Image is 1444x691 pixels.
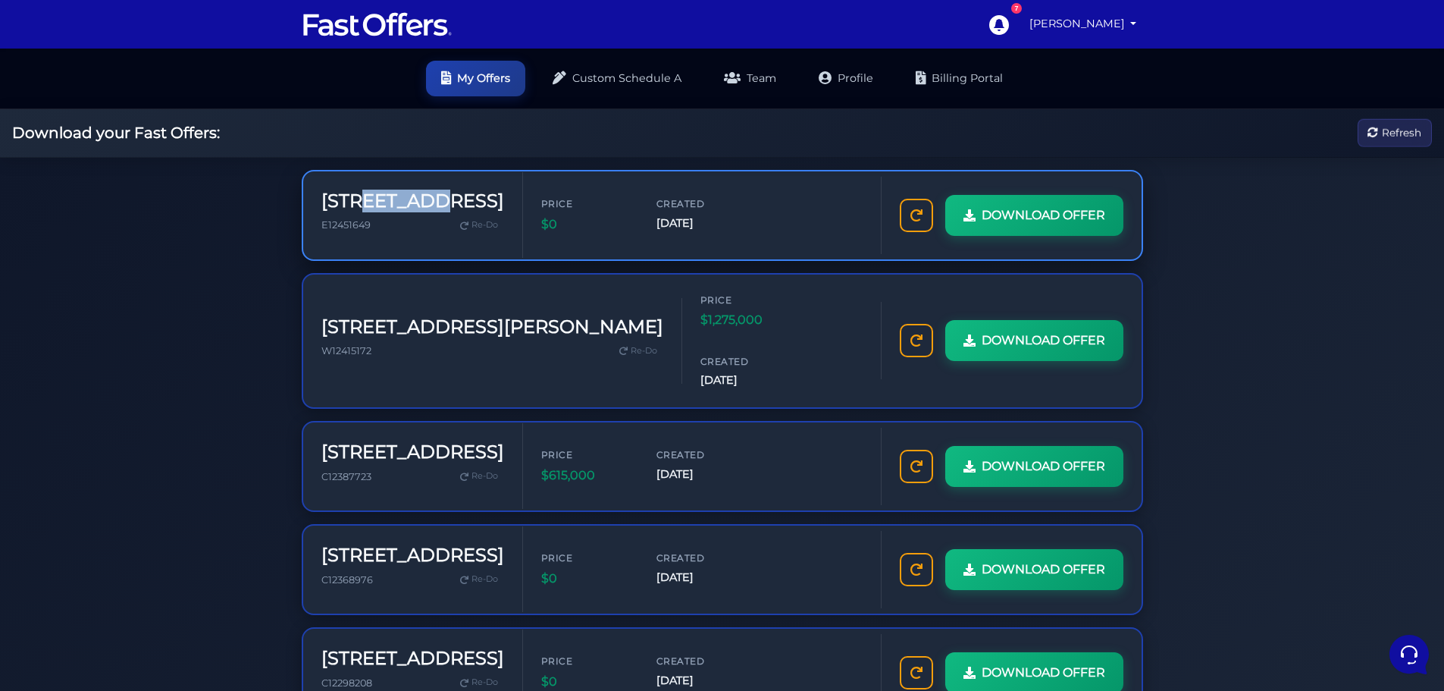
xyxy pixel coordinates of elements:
span: W12415172 [321,345,371,356]
span: [DATE] [656,672,747,689]
span: [DATE] [656,466,747,483]
div: 7 [1011,3,1022,14]
p: Help [235,508,255,522]
span: $615,000 [541,466,632,485]
span: DOWNLOAD OFFER [982,457,1105,476]
button: Help [198,487,291,522]
a: DOWNLOAD OFFER [945,195,1123,236]
span: $0 [541,569,632,589]
span: Fast Offers Support [64,168,240,183]
span: Price [541,448,632,462]
span: Your Conversations [24,85,123,97]
h2: Download your Fast Offers: [12,124,220,142]
span: Re-Do [471,573,498,586]
span: Created [656,448,747,462]
span: Re-Do [471,676,498,689]
h3: [STREET_ADDRESS] [321,441,504,463]
span: DOWNLOAD OFFER [982,663,1105,683]
span: Re-Do [471,470,498,483]
button: Start a Conversation [24,213,279,243]
img: dark [24,169,55,199]
span: Created [656,654,747,668]
span: Created [656,196,747,211]
button: Refresh [1358,119,1432,147]
span: DOWNLOAD OFFER [982,331,1105,350]
span: Fast Offers Support [64,109,240,124]
input: Search for an Article... [34,306,248,322]
h2: Hello [PERSON_NAME] 👋 [12,12,255,61]
h3: [STREET_ADDRESS][PERSON_NAME] [321,316,663,338]
span: Price [541,654,632,668]
span: C12387723 [321,471,371,482]
a: See all [245,85,279,97]
span: Price [700,293,791,307]
span: [DATE] [656,215,747,232]
span: Price [541,551,632,565]
a: Re-Do [613,341,663,361]
h3: [STREET_ADDRESS] [321,648,504,670]
iframe: Customerly Messenger Launcher [1386,632,1432,677]
button: Messages [105,487,199,522]
a: Billing Portal [901,61,1018,96]
span: $1,275,000 [700,310,791,330]
a: Fast Offers SupportHi [PERSON_NAME], Happy New Year, Sorry for the delay. Next time it happens le... [18,103,285,149]
button: Home [12,487,105,522]
span: Created [656,551,747,565]
a: Re-Do [454,570,504,589]
a: DOWNLOAD OFFER [945,549,1123,590]
span: [DATE] [700,372,791,389]
p: It should be even easier than before [64,186,240,201]
p: Hi [PERSON_NAME], Happy New Year, Sorry for the delay. Next time it happens let us know what the ... [64,127,240,143]
a: Profile [803,61,888,96]
a: Team [709,61,791,96]
h3: [STREET_ADDRESS] [321,190,504,212]
span: Price [541,196,632,211]
span: Find an Answer [24,274,103,286]
a: DOWNLOAD OFFER [945,446,1123,487]
span: C12298208 [321,677,372,689]
img: dark [24,111,55,141]
a: 7 [981,7,1016,42]
p: [DATE] [249,168,279,181]
span: E12451649 [321,219,371,231]
h3: [STREET_ADDRESS] [321,545,504,567]
span: [DATE] [656,569,747,586]
a: Open Help Center [189,274,279,286]
p: [DATE] [249,109,279,123]
a: Re-Do [454,466,504,486]
p: Home [45,508,71,522]
a: DOWNLOAD OFFER [945,320,1123,361]
span: C12368976 [321,574,373,586]
span: DOWNLOAD OFFER [982,206,1105,225]
span: Start a Conversation [109,222,212,234]
span: DOWNLOAD OFFER [982,560,1105,579]
span: Refresh [1382,124,1421,141]
a: My Offers [426,61,525,96]
a: Custom Schedule A [537,61,697,96]
span: Re-Do [631,344,657,358]
span: $0 [541,215,632,234]
span: Re-Do [471,218,498,232]
a: Re-Do [454,215,504,235]
p: Messages [130,508,174,522]
a: Fast Offers SupportIt should be even easier than before[DATE] [18,162,285,207]
a: [PERSON_NAME] [1023,9,1143,39]
span: Created [700,354,791,369]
